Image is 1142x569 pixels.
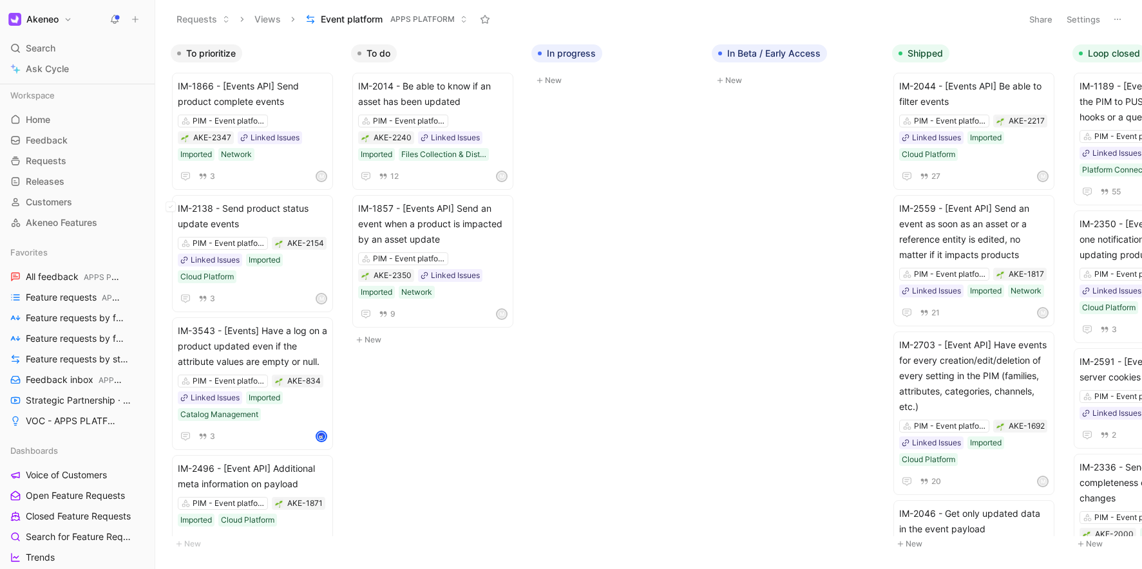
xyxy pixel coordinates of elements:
div: Imported [180,514,212,527]
a: All feedbackAPPS PLATFORM [5,267,149,286]
a: IM-2014 - Be able to know if an asset has been updatedPIM - Event platformLinked IssuesImportedFi... [352,73,513,190]
div: Cloud Platform [221,514,274,527]
span: IM-2046 - Get only updated data in the event payload [899,506,1049,537]
button: 27 [917,169,943,183]
div: Linked Issues [1092,284,1141,297]
div: Network [1011,284,1042,297]
a: Trends [5,548,149,567]
a: Feature requests by status [5,350,149,369]
div: Linked Issues [912,131,961,144]
a: Feature requestsAPPS PLATFORM [5,288,149,307]
button: 9 [376,307,398,321]
span: Trends [26,551,55,564]
span: 3 [210,173,215,180]
h1: Akeneo [26,14,59,25]
a: IM-2138 - Send product status update eventsPIM - Event platformLinked IssuesImportedCloud Platform3M [172,195,333,312]
div: M [497,172,506,181]
div: Workspace [5,86,149,105]
div: 🌱 [1082,530,1091,539]
div: AKE-1817 [1009,268,1044,281]
span: IM-1857 - [Events API] Send an event when a product is impacted by an asset update [358,201,508,247]
span: 3 [210,433,215,440]
div: Favorites [5,243,149,262]
img: 🌱 [996,423,1004,431]
span: IM-3543 - [Events] Have a log on a product updated even if the attribute values are empty or null. [178,323,327,369]
a: Feature requests by feature [5,329,149,348]
span: 3 [210,295,215,303]
a: Search for Feature Requests [5,527,149,546]
div: Imported [180,148,212,161]
div: M [317,294,326,303]
span: Releases [26,175,64,188]
span: Open Feature Requests [26,489,125,502]
img: 🌱 [1083,531,1090,539]
div: AKE-2217 [1009,115,1045,127]
a: IM-1857 - [Events API] Send an event when a product is impacted by an asset updatePIM - Event pla... [352,195,513,328]
span: IM-2014 - Be able to know if an asset has been updated [358,79,508,109]
div: Linked Issues [251,131,300,144]
span: To prioritize [186,47,236,60]
button: 3 [196,292,218,306]
span: APPS PLATFORM [84,272,149,282]
button: 55 [1098,185,1123,199]
button: 3 [196,169,218,183]
a: Feature requests by feature [5,308,149,328]
span: APPS PLATFORM [390,13,455,26]
span: 9 [390,310,395,318]
span: In Beta / Early Access [727,47,821,60]
button: AkeneoAkeneo [5,10,75,28]
button: 🌱 [996,117,1005,126]
span: Feature requests by status [26,353,128,366]
a: IM-2559 - [Event API] Send an event as soon as an asset or a reference entity is edited, no matte... [893,195,1054,326]
span: Customers [26,196,72,209]
div: Catalog Management [180,408,258,421]
span: 21 [931,309,940,317]
button: Settings [1061,10,1106,28]
span: Dashboards [10,444,58,457]
div: M [317,172,326,181]
a: Customers [5,192,149,212]
div: Imported [361,286,392,299]
button: 🌱 [274,239,283,248]
span: 12 [390,173,399,180]
div: M [1038,477,1047,486]
span: Feature requests by feature [26,312,129,325]
div: AKE-2154 [287,237,324,250]
a: Closed Feature Requests [5,507,149,526]
button: 🌱 [274,499,283,508]
div: PIM - Event platform [193,237,265,250]
span: Ask Cycle [26,61,69,77]
span: Feedback inbox [26,373,124,387]
div: Linked Issues [191,254,240,266]
div: Imported [970,284,1002,297]
a: Akeneo Features [5,213,149,232]
button: 🌱 [361,133,370,142]
div: PIM - Event platform [914,268,986,281]
span: Search [26,41,55,56]
button: Event platformAPPS PLATFORM [300,10,473,29]
a: Open Feature Requests [5,486,149,505]
div: 🌱 [361,271,370,280]
button: Views [249,10,287,29]
button: 🌱 [180,133,189,142]
button: New [531,73,701,88]
span: IM-2044 - [Events API] Be able to filter events [899,79,1049,109]
div: AKE-2000 [1095,528,1134,541]
span: IM-2496 - [Event API] Additional meta information on payload [178,461,327,492]
div: PIM - Event platform [373,252,445,265]
div: AKE-1871 [287,497,323,510]
span: 2 [1112,431,1116,439]
div: To prioritizeNew [166,39,346,558]
span: IM-2703 - [Event API] Have events for every creation/edit/deletion of every setting in the PIM (f... [899,337,1049,415]
button: 3 [1098,322,1119,337]
span: Feedback [26,134,68,147]
span: Voice of Customers [26,469,107,481]
button: In Beta / Early Access [712,44,827,62]
div: To doNew [346,39,526,354]
button: 🌱 [996,422,1005,431]
div: 🌱 [996,270,1005,279]
div: Linked Issues [912,284,961,297]
img: 🌱 [996,118,1004,126]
